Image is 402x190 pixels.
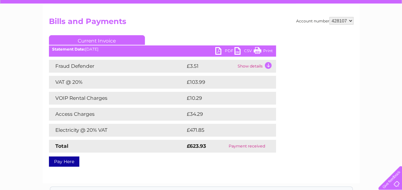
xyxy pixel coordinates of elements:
[49,124,185,137] td: Electricity @ 20% VAT
[49,108,185,121] td: Access Charges
[215,47,234,56] a: PDF
[359,27,375,32] a: Contact
[49,17,353,29] h2: Bills and Payments
[296,17,353,25] div: Account number
[346,27,356,32] a: Blog
[50,4,352,31] div: Clear Business is a trading name of Verastar Limited (registered in [GEOGRAPHIC_DATA] No. 3667643...
[185,92,263,105] td: £10.29
[281,3,326,11] a: 0333 014 3131
[185,60,236,73] td: £3.51
[254,47,273,56] a: Print
[49,35,145,45] a: Current Invoice
[52,47,85,51] b: Statement Date:
[49,76,185,89] td: VAT @ 20%
[49,156,79,167] a: Pay Here
[185,108,263,121] td: £34.29
[218,140,276,153] td: Payment received
[234,47,254,56] a: CSV
[14,17,47,36] img: logo.png
[305,27,319,32] a: Energy
[49,60,185,73] td: Fraud Defender
[49,47,276,51] div: [DATE]
[323,27,343,32] a: Telecoms
[49,92,185,105] td: VOIP Rental Charges
[381,27,396,32] a: Log out
[55,143,68,149] strong: Total
[236,60,276,73] td: Show details
[187,143,206,149] strong: £623.93
[185,124,264,137] td: £471.85
[289,27,302,32] a: Water
[185,76,264,89] td: £103.99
